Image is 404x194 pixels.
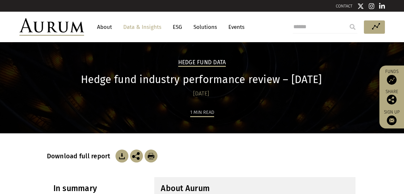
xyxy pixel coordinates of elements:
[369,3,375,9] img: Instagram icon
[383,109,401,125] a: Sign up
[383,90,401,104] div: Share
[387,75,397,85] img: Access Funds
[161,184,349,193] h3: About Aurum
[19,18,84,36] img: Aurum
[120,21,165,33] a: Data & Insights
[130,150,143,163] img: Share this post
[169,21,185,33] a: ESG
[387,95,397,104] img: Share this post
[47,89,356,98] div: [DATE]
[47,73,356,86] h1: Hedge fund industry performance review – [DATE]
[47,152,114,160] h3: Download full report
[53,184,134,193] h3: In summary
[336,4,353,8] a: CONTACT
[190,108,214,117] div: 1 min read
[94,21,115,33] a: About
[115,150,128,163] img: Download Article
[387,115,397,125] img: Sign up to our newsletter
[383,69,401,85] a: Funds
[357,3,364,9] img: Twitter icon
[225,21,245,33] a: Events
[346,20,359,33] input: Submit
[145,150,158,163] img: Download Article
[190,21,220,33] a: Solutions
[178,59,226,67] h2: Hedge Fund Data
[379,3,385,9] img: Linkedin icon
